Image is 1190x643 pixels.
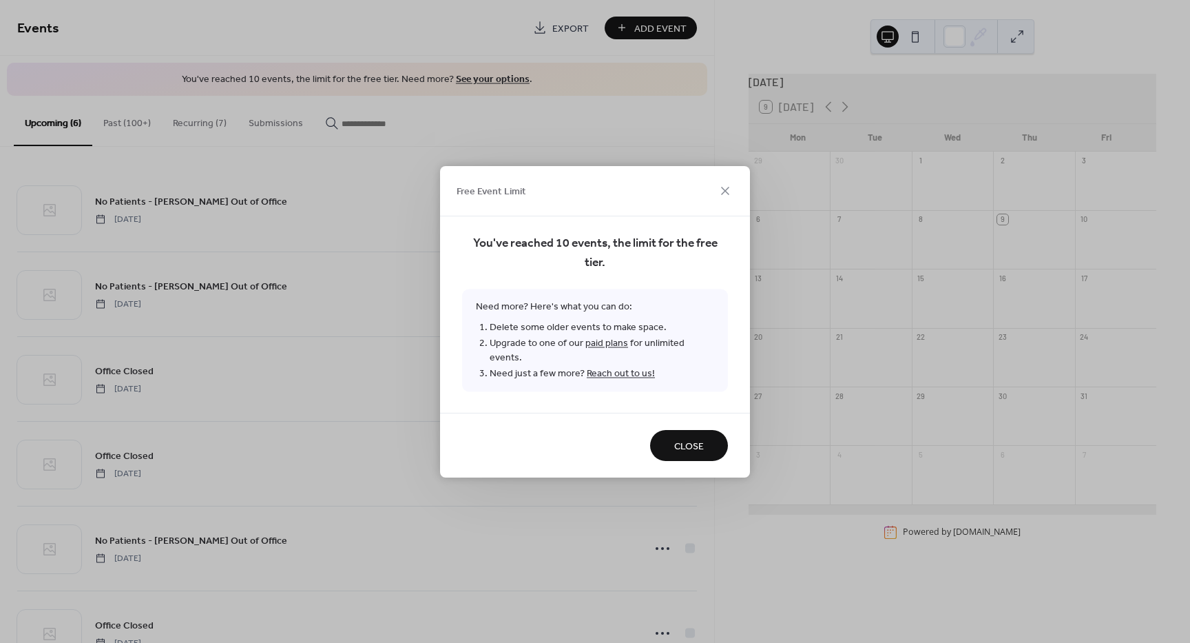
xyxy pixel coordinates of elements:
[462,234,728,272] span: You've reached 10 events, the limit for the free tier.
[585,334,628,352] a: paid plans
[457,185,526,199] span: Free Event Limit
[490,335,714,365] li: Upgrade to one of our for unlimited events.
[490,365,714,381] li: Need just a few more?
[462,289,728,391] span: Need more? Here's what you can do:
[490,319,714,335] li: Delete some older events to make space.
[587,364,655,382] a: Reach out to us!
[650,430,728,461] button: Close
[674,439,704,453] span: Close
